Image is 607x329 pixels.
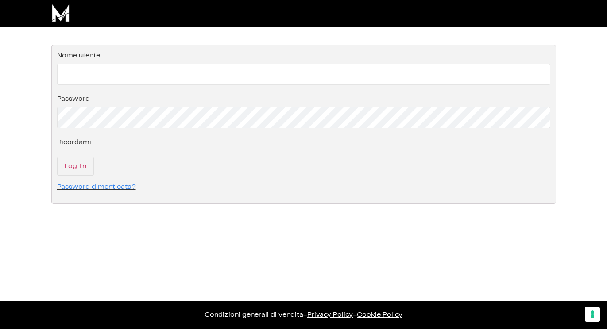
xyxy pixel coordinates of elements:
[57,52,100,59] label: Nome utente
[205,311,303,318] a: Condizioni generali di vendita
[57,184,136,190] a: Password dimenticata?
[9,310,598,320] p: – –
[57,96,90,103] label: Password
[57,139,91,146] label: Ricordami
[57,157,94,176] input: Log In
[307,311,353,318] a: Privacy Policy
[357,311,402,318] span: Cookie Policy
[57,64,550,85] input: Nome utente
[585,307,600,322] button: Le tue preferenze relative al consenso per le tecnologie di tracciamento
